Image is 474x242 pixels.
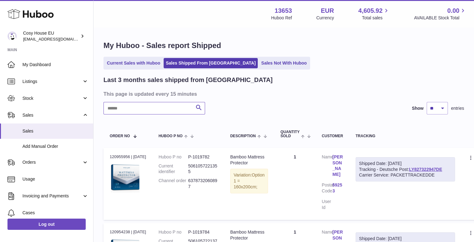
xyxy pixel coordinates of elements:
dt: Name [322,154,332,179]
div: Shipped Date: [DATE] [359,236,452,242]
div: Tracking - Deutsche Post: [356,157,455,182]
div: Currency [316,15,334,21]
span: Listings [22,79,82,85]
a: Sales Shipped From [GEOGRAPHIC_DATA] [164,58,258,68]
div: 120954238 | [DATE] [110,229,146,235]
dd: P-1019784 [188,229,218,235]
span: Quantity Sold [280,130,299,138]
h1: My Huboo - Sales report Shipped [103,41,464,51]
span: Invoicing and Payments [22,193,82,199]
h3: This page is updated every 15 minutes [103,90,462,97]
div: Tracking [356,134,455,138]
div: Carrier Service: PACKETTRACKEDDE [359,172,452,178]
span: [EMAIL_ADDRESS][DOMAIN_NAME] [23,36,92,41]
dt: User Id [322,199,332,211]
div: Cosy House EU [23,30,79,42]
div: Bamboo Mattress Protector [230,229,268,241]
label: Show [412,105,424,111]
a: Current Sales with Huboo [105,58,162,68]
h2: Last 3 months sales shipped from [GEOGRAPHIC_DATA] [103,76,273,84]
img: supplychain@cosyhouse.de [7,31,17,41]
img: CH-EU_MP_90x200cm_IE.jpg [110,162,141,193]
dt: Huboo P no [159,229,188,235]
a: LY827322947DE [409,167,442,172]
span: Sales [22,112,82,118]
span: Option 1 = 160x200cm; [234,172,265,189]
span: Cases [22,210,89,216]
a: 59253 [333,182,343,194]
dd: 6378732060897 [188,178,218,190]
dt: Huboo P no [159,154,188,160]
span: Huboo P no [159,134,183,138]
dt: Current identifier [159,163,188,175]
dt: Postal Code [322,182,332,196]
a: 0.00 AVAILABLE Stock Total [414,7,467,21]
span: Add Manual Order [22,143,89,149]
strong: 13653 [275,7,292,15]
div: Shipped Date: [DATE] [359,161,452,167]
a: 4,605.92 Total sales [358,7,390,21]
a: Sales Not With Huboo [259,58,309,68]
span: 0.00 [447,7,459,15]
div: Bamboo Mattress Protector [230,154,268,166]
div: Variation: [230,169,268,193]
span: 4,605.92 [358,7,383,15]
a: [PERSON_NAME] [333,154,343,178]
div: 120955956 | [DATE] [110,154,146,160]
span: Total sales [362,15,390,21]
div: Huboo Ref [271,15,292,21]
span: Order No [110,134,130,138]
dd: 5061057221355 [188,163,218,175]
span: Description [230,134,256,138]
span: Stock [22,95,82,101]
dt: Channel order [159,178,188,190]
span: Sales [22,128,89,134]
dd: P-1019782 [188,154,218,160]
span: My Dashboard [22,62,89,68]
a: Log out [7,219,86,230]
span: Usage [22,176,89,182]
span: Orders [22,159,82,165]
div: Customer [322,134,343,138]
strong: EUR [321,7,334,15]
span: AVAILABLE Stock Total [414,15,467,21]
span: entries [451,105,464,111]
td: 1 [274,148,315,220]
